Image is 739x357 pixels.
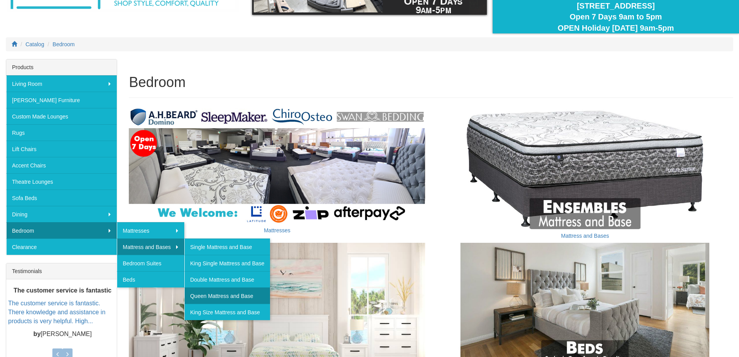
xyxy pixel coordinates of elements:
div: Products [6,59,117,75]
a: Theatre Lounges [6,173,117,190]
a: Catalog [26,41,44,47]
a: Rugs [6,124,117,141]
img: Mattresses [129,106,425,224]
a: Bedroom Suites [117,255,184,271]
img: Mattress and Bases [437,106,733,229]
a: [PERSON_NAME] Furniture [6,92,117,108]
a: Bedroom [53,41,75,47]
b: by [33,330,41,337]
a: Beds [117,271,184,287]
a: Mattress and Bases [561,233,609,239]
a: Mattresses [264,227,290,233]
a: King Size Mattress and Base [184,304,270,320]
a: Custom Made Lounges [6,108,117,124]
a: Living Room [6,75,117,92]
a: Mattress and Bases [117,239,184,255]
a: Dining [6,206,117,222]
h1: Bedroom [129,75,733,90]
a: King Single Mattress and Base [184,255,270,271]
a: Accent Chairs [6,157,117,173]
p: [PERSON_NAME] [8,329,117,338]
a: Sofa Beds [6,190,117,206]
a: Single Mattress and Base [184,239,270,255]
a: Bedroom [6,222,117,239]
a: Lift Chairs [6,141,117,157]
div: Testimonials [6,263,117,279]
b: The customer service is fantastic [14,287,112,294]
a: Mattresses [117,222,184,239]
a: Queen Mattress and Base [184,287,270,304]
a: Double Mattress and Base [184,271,270,287]
a: Clearance [6,239,117,255]
a: The customer service is fantastic. There knowledge and assistance in products is very helpful. Hi... [8,300,106,324]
